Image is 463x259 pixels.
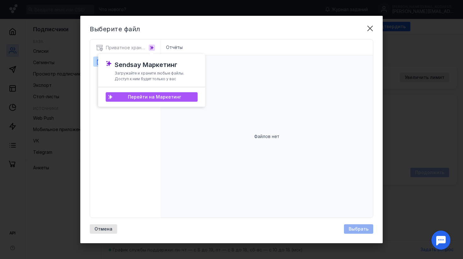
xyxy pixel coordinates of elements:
[128,94,181,100] span: Перейти на Маркетинг
[254,133,279,140] span: Файлов нет
[90,25,140,33] span: Выберите файл
[106,92,198,102] a: Перейти на Маркетинг
[94,226,112,232] span: Отмена
[96,57,155,67] button: Отчёты
[90,224,117,234] button: Отмена
[115,71,184,81] span: Загружайте и храните любые файлы. Доступ к ним будет только у вас
[115,61,177,69] span: Sendsay Маркетинг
